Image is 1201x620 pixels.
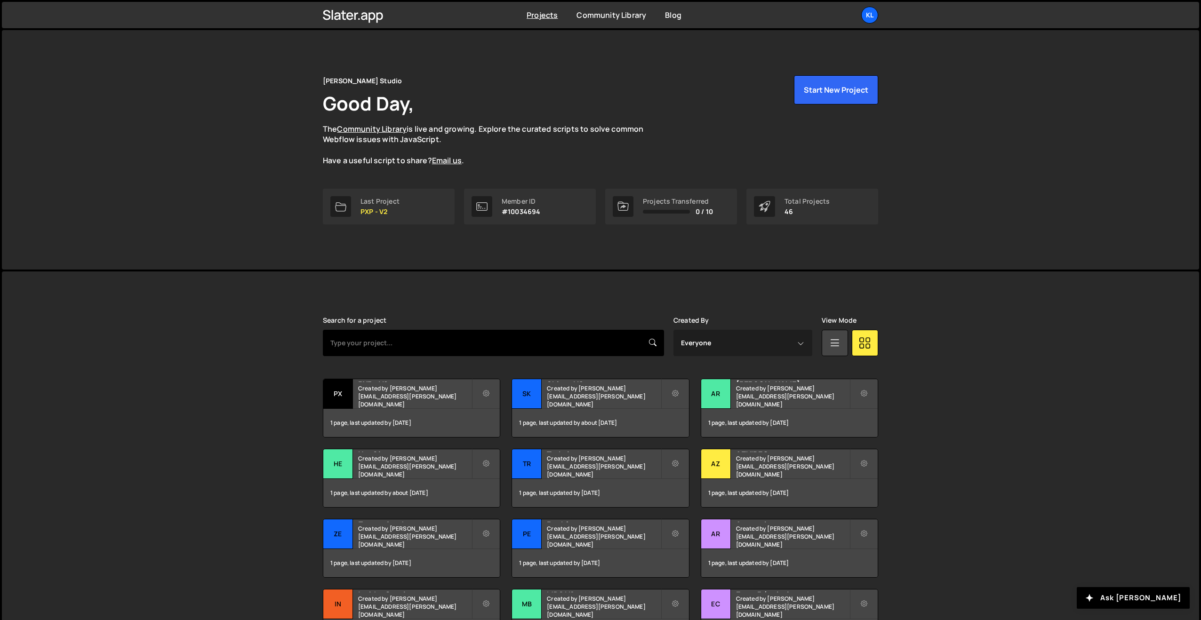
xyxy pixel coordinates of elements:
[323,449,500,508] a: He HeySimon Created by [PERSON_NAME][EMAIL_ADDRESS][PERSON_NAME][DOMAIN_NAME] 1 page, last update...
[323,379,500,437] a: PX PXP - V2 Created by [PERSON_NAME][EMAIL_ADDRESS][PERSON_NAME][DOMAIN_NAME] 1 page, last update...
[360,208,400,215] p: PXP - V2
[736,525,849,548] small: Created by [PERSON_NAME][EMAIL_ADDRESS][PERSON_NAME][DOMAIN_NAME]
[701,449,731,479] div: AZ
[512,519,689,578] a: Pe Peakfast Created by [PERSON_NAME][EMAIL_ADDRESS][PERSON_NAME][DOMAIN_NAME] 1 page, last update...
[358,384,472,408] small: Created by [PERSON_NAME][EMAIL_ADDRESS][PERSON_NAME][DOMAIN_NAME]
[547,589,660,592] h2: MBS V2
[794,75,878,104] button: Start New Project
[736,384,849,408] small: Created by [PERSON_NAME][EMAIL_ADDRESS][PERSON_NAME][DOMAIN_NAME]
[358,454,472,478] small: Created by [PERSON_NAME][EMAIL_ADDRESS][PERSON_NAME][DOMAIN_NAME]
[323,589,353,619] div: In
[323,549,500,577] div: 1 page, last updated by [DATE]
[547,525,660,548] small: Created by [PERSON_NAME][EMAIL_ADDRESS][PERSON_NAME][DOMAIN_NAME]
[701,589,731,619] div: Ec
[736,454,849,478] small: Created by [PERSON_NAME][EMAIL_ADDRESS][PERSON_NAME][DOMAIN_NAME]
[861,7,878,24] a: Kl
[527,10,558,20] a: Projects
[512,549,689,577] div: 1 page, last updated by [DATE]
[502,198,540,205] div: Member ID
[701,519,731,549] div: Ar
[323,479,500,507] div: 1 page, last updated by about [DATE]
[701,409,878,437] div: 1 page, last updated by [DATE]
[512,449,542,479] div: Tr
[547,519,660,522] h2: Peakfast
[736,449,849,452] h2: AZVIDEO
[701,519,878,578] a: Ar Arntreal Created by [PERSON_NAME][EMAIL_ADDRESS][PERSON_NAME][DOMAIN_NAME] 1 page, last update...
[701,479,878,507] div: 1 page, last updated by [DATE]
[701,379,878,437] a: Ar [PERSON_NAME] Created by [PERSON_NAME][EMAIL_ADDRESS][PERSON_NAME][DOMAIN_NAME] 1 page, last u...
[696,208,713,215] span: 0 / 10
[432,155,462,166] a: Email us
[1077,587,1190,609] button: Ask [PERSON_NAME]
[358,589,472,592] h2: Insider Gestion
[736,589,849,592] h2: Ecom Révolution
[358,525,472,548] small: Created by [PERSON_NAME][EMAIL_ADDRESS][PERSON_NAME][DOMAIN_NAME]
[323,519,353,549] div: Ze
[323,90,414,116] h1: Good Day,
[323,519,500,578] a: Ze Zecom Academy Created by [PERSON_NAME][EMAIL_ADDRESS][PERSON_NAME][DOMAIN_NAME] 1 page, last u...
[358,379,472,382] h2: PXP - V2
[547,384,660,408] small: Created by [PERSON_NAME][EMAIL_ADDRESS][PERSON_NAME][DOMAIN_NAME]
[512,519,542,549] div: Pe
[358,519,472,522] h2: Zecom Academy
[512,479,689,507] div: 1 page, last updated by [DATE]
[502,208,540,215] p: #10034694
[547,454,660,478] small: Created by [PERSON_NAME][EMAIL_ADDRESS][PERSON_NAME][DOMAIN_NAME]
[512,379,689,437] a: Sk Skiveo V2 Created by [PERSON_NAME][EMAIL_ADDRESS][PERSON_NAME][DOMAIN_NAME] 1 page, last updat...
[547,449,660,452] h2: Trakalyze
[323,317,386,324] label: Search for a project
[785,208,830,215] p: 46
[665,10,681,20] a: Blog
[358,595,472,619] small: Created by [PERSON_NAME][EMAIL_ADDRESS][PERSON_NAME][DOMAIN_NAME]
[547,595,660,619] small: Created by [PERSON_NAME][EMAIL_ADDRESS][PERSON_NAME][DOMAIN_NAME]
[337,124,407,134] a: Community Library
[547,379,660,382] h2: Skiveo V2
[323,379,353,409] div: PX
[512,449,689,508] a: Tr Trakalyze Created by [PERSON_NAME][EMAIL_ADDRESS][PERSON_NAME][DOMAIN_NAME] 1 page, last updat...
[323,189,455,224] a: Last Project PXP - V2
[736,379,849,382] h2: [PERSON_NAME]
[323,124,662,166] p: The is live and growing. Explore the curated scripts to solve common Webflow issues with JavaScri...
[822,317,857,324] label: View Mode
[701,549,878,577] div: 1 page, last updated by [DATE]
[736,519,849,522] h2: Arntreal
[358,449,472,452] h2: HeySimon
[701,449,878,508] a: AZ AZVIDEO Created by [PERSON_NAME][EMAIL_ADDRESS][PERSON_NAME][DOMAIN_NAME] 1 page, last updated...
[701,379,731,409] div: Ar
[785,198,830,205] div: Total Projects
[323,449,353,479] div: He
[576,10,646,20] a: Community Library
[323,75,402,87] div: [PERSON_NAME] Studio
[643,198,713,205] div: Projects Transferred
[512,589,542,619] div: MB
[512,409,689,437] div: 1 page, last updated by about [DATE]
[512,379,542,409] div: Sk
[673,317,709,324] label: Created By
[360,198,400,205] div: Last Project
[736,595,849,619] small: Created by [PERSON_NAME][EMAIL_ADDRESS][PERSON_NAME][DOMAIN_NAME]
[323,330,664,356] input: Type your project...
[323,409,500,437] div: 1 page, last updated by [DATE]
